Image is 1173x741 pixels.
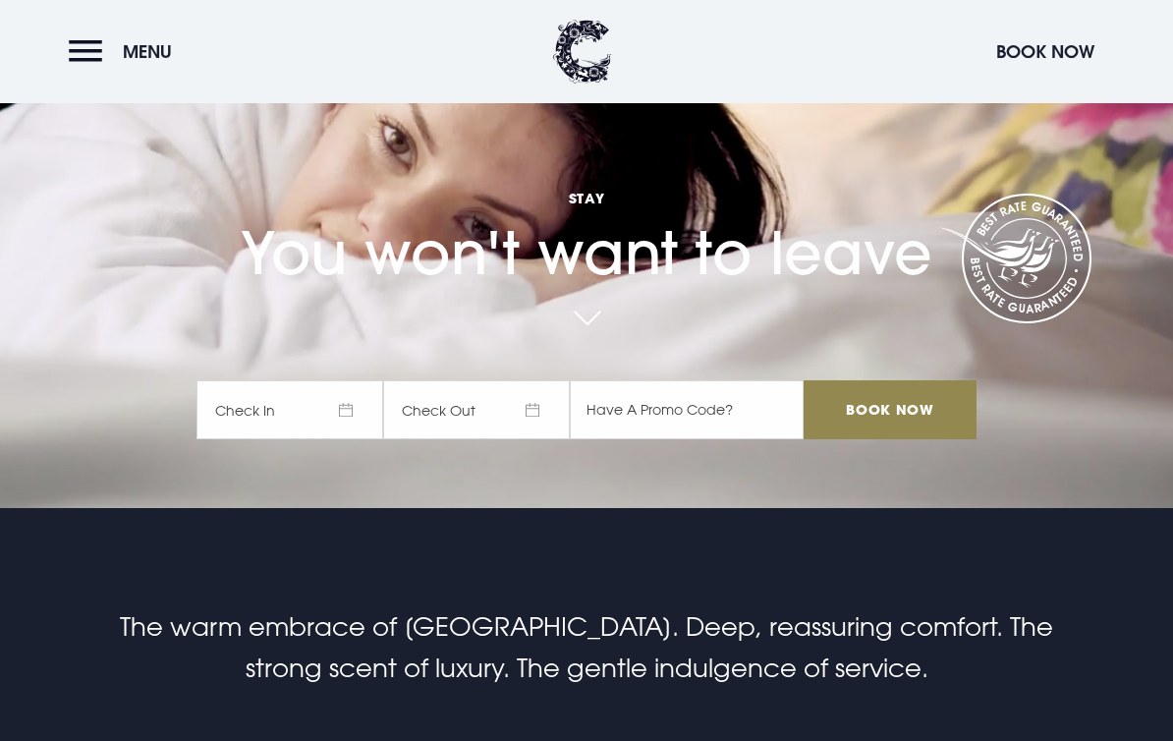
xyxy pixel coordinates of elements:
[69,30,182,73] button: Menu
[120,611,1053,683] span: The warm embrace of [GEOGRAPHIC_DATA]. Deep, reassuring comfort. The strong scent of luxury. The ...
[570,380,804,439] input: Have A Promo Code?
[196,380,383,439] span: Check In
[383,380,570,439] span: Check Out
[196,189,977,207] span: Stay
[196,142,977,288] h1: You won't want to leave
[553,20,612,84] img: Clandeboye Lodge
[804,380,977,439] input: Book Now
[123,40,172,63] span: Menu
[986,30,1104,73] button: Book Now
